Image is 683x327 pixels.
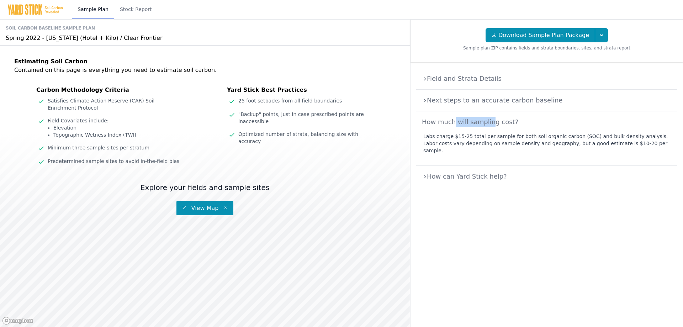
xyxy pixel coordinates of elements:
button: View Map [176,201,233,215]
div: Contained on this page is everything you need to estimate soil carbon. [14,66,396,74]
div: Yard Stick Best Practices [227,86,374,97]
div: Carbon Methodology Criteria [36,86,183,97]
div: Satisfies Climate Action Reserve (CAR) Soil Enrichment Protocol [45,97,181,111]
li: Elevation [53,124,136,131]
div: Field Covariates include: [45,117,136,138]
a: Download Sample Plan Package [486,28,595,42]
div: Estimating Soil Carbon [14,57,396,66]
div: Spring 2022 - [US_STATE] (Hotel + Kilo) / Clear Frontier [6,34,404,42]
img: Yard Stick Logo [7,4,63,15]
div: Minimum three sample sites per stratum [45,144,149,152]
div: Explore your fields and sample sites [141,183,269,198]
div: Sample plan ZIP contains fields and strata boundaries, sites, and strata report [452,45,642,54]
div: 25 foot setbacks from all field boundaries [235,97,342,105]
div: Predetermined sample sites to avoid in-the-field bias [45,158,179,165]
div: Optimized number of strata, balancing size with accuracy [235,131,372,145]
div: "Backup" points, just in case prescribed points are inaccessible [235,111,372,125]
summary: Next steps to an accurate carbon baseline [422,95,672,105]
summary: How can Yard Stick help? [422,172,672,181]
span: View Map [189,205,222,211]
li: Topographic Wetness Index (TWI) [53,131,136,138]
summary: Field and Strata Details [422,74,672,84]
summary: How much will sampling cost? [422,117,672,127]
div: Labs charge $15-25 total per sample for both soil organic carbon (SOC) and bulk density analysis.... [422,130,672,157]
div: Soil Carbon Baseline Sample Plan [6,22,404,34]
a: Mapbox logo [2,317,33,325]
